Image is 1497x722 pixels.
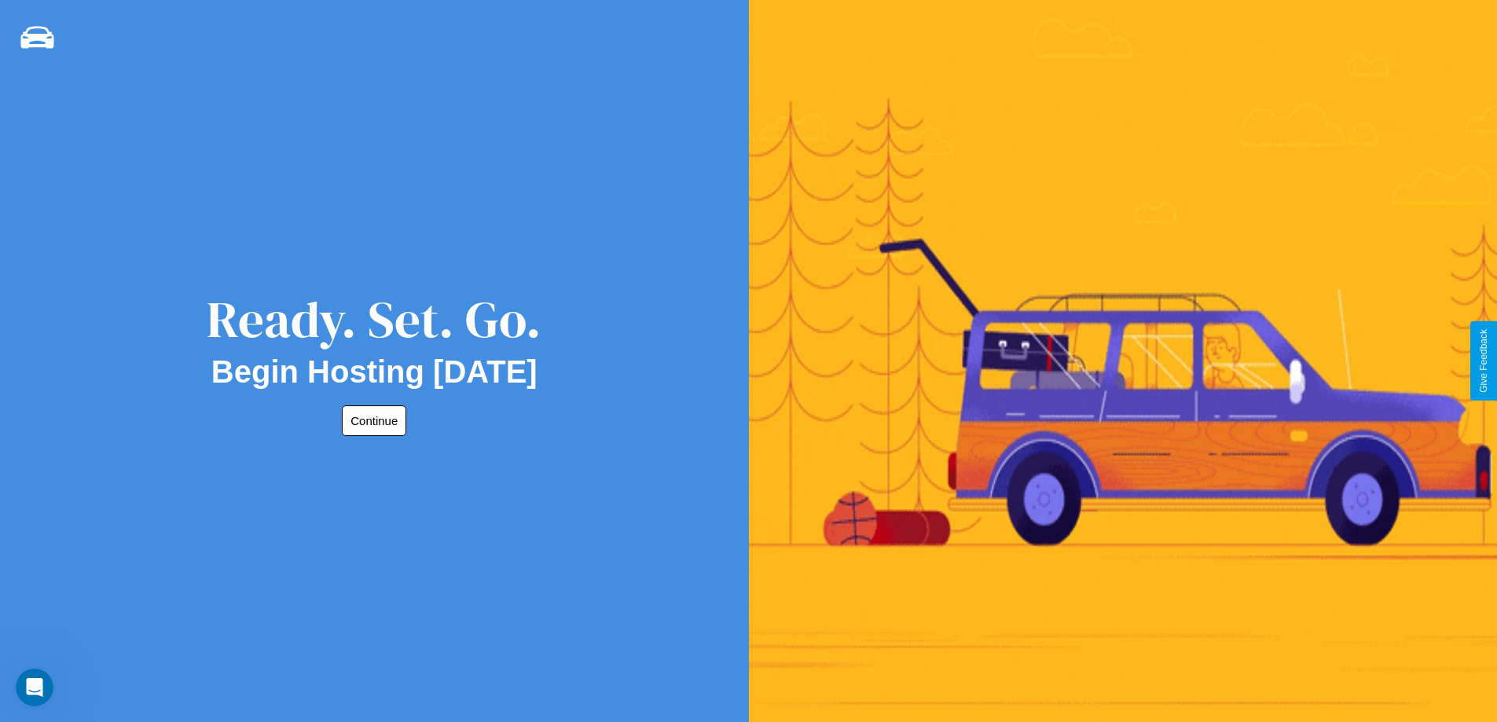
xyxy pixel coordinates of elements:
div: Give Feedback [1478,329,1489,393]
div: Ready. Set. Go. [207,284,541,354]
iframe: Intercom live chat [16,669,53,706]
h2: Begin Hosting [DATE] [211,354,538,390]
button: Continue [342,405,406,436]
